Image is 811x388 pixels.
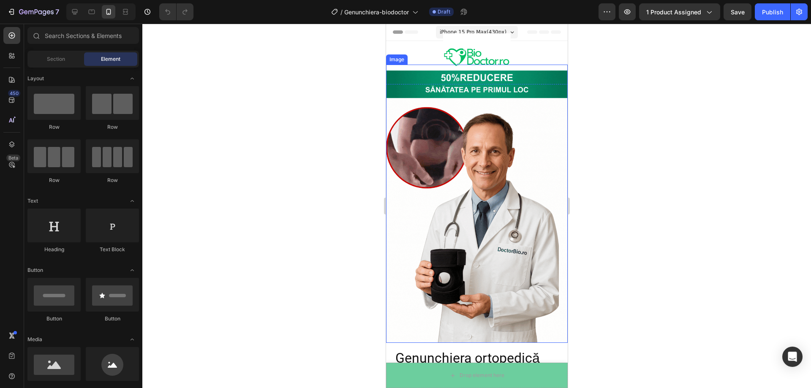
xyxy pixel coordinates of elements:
[782,347,803,367] div: Open Intercom Messenger
[438,8,450,16] span: Draft
[86,246,139,253] div: Text Block
[55,7,59,17] p: 7
[340,8,343,16] span: /
[639,3,720,20] button: 1 product assigned
[27,176,81,184] div: Row
[47,55,65,63] span: Section
[27,123,81,131] div: Row
[731,8,745,16] span: Save
[125,72,139,85] span: Toggle open
[86,176,139,184] div: Row
[3,3,63,20] button: 7
[27,75,44,82] span: Layout
[101,55,120,63] span: Element
[125,333,139,346] span: Toggle open
[344,8,409,16] span: Genunchiera-biodoctor
[86,123,139,131] div: Row
[125,263,139,277] span: Toggle open
[6,155,20,161] div: Beta
[724,3,751,20] button: Save
[27,315,81,323] div: Button
[125,194,139,208] span: Toggle open
[762,8,783,16] div: Publish
[755,3,790,20] button: Publish
[27,197,38,205] span: Text
[27,336,42,343] span: Media
[646,8,701,16] span: 1 product assigned
[386,24,568,388] iframe: Design area
[159,3,193,20] div: Undo/Redo
[27,266,43,274] span: Button
[27,246,81,253] div: Heading
[27,27,139,44] input: Search Sections & Elements
[8,327,173,371] h2: Genunchiera ortopedică
[86,315,139,323] div: Button
[8,90,20,97] div: 450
